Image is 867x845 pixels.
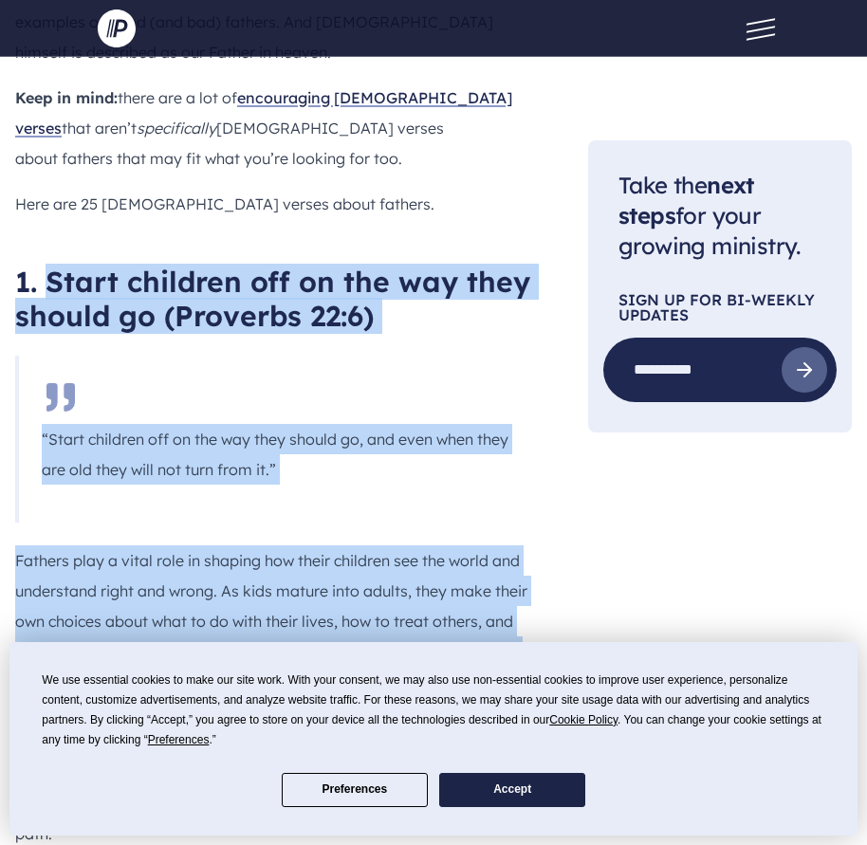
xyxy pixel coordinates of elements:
b: Keep in mind: [15,88,118,107]
span: Take the for your growing ministry. [618,171,801,260]
span: Cookie Policy [549,713,618,726]
span: Preferences [148,733,210,746]
p: Here are 25 [DEMOGRAPHIC_DATA] verses about fathers. [15,189,543,219]
h2: 1. Start children off on the way they should go (Proverbs 22:6) [15,265,543,333]
p: there are a lot of that aren’t [DEMOGRAPHIC_DATA] verses about fathers that may fit what you’re l... [15,83,543,174]
button: Accept [439,773,585,807]
i: specifically [137,119,216,138]
div: We use essential cookies to make our site work. With your consent, we may also use non-essential ... [42,670,824,750]
p: Sign Up For Bi-Weekly Updates [618,292,821,322]
button: Preferences [282,773,428,807]
div: Cookie Consent Prompt [9,642,858,836]
p: “Start children off on the way they should go, and even when they are old they will not turn from... [42,424,520,485]
span: next steps [618,171,754,230]
a: encouraging [DEMOGRAPHIC_DATA] verses [15,88,512,138]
